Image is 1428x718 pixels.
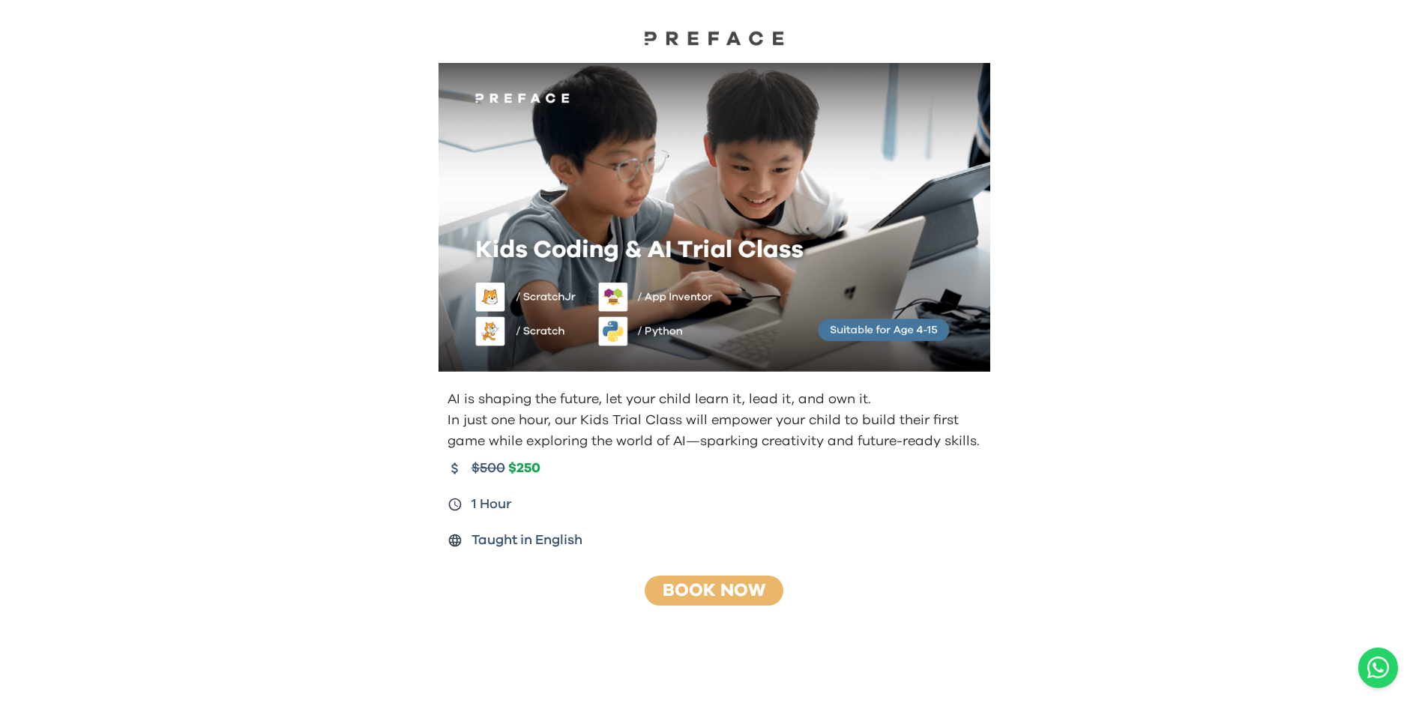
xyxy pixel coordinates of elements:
[448,410,984,452] p: In just one hour, our Kids Trial Class will empower your child to build their first game while ex...
[472,530,582,551] span: Taught in English
[472,458,505,479] span: $500
[639,30,789,51] a: Preface Logo
[508,460,540,477] span: $250
[639,30,789,46] img: Preface Logo
[640,575,788,606] button: Book Now
[663,582,765,600] a: Book Now
[472,494,512,515] span: 1 Hour
[1358,648,1398,688] a: Chat with us on WhatsApp
[439,63,990,372] img: Kids learning to code
[448,389,984,410] p: AI is shaping the future, let your child learn it, lead it, and own it.
[1358,648,1398,688] button: Open WhatsApp chat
